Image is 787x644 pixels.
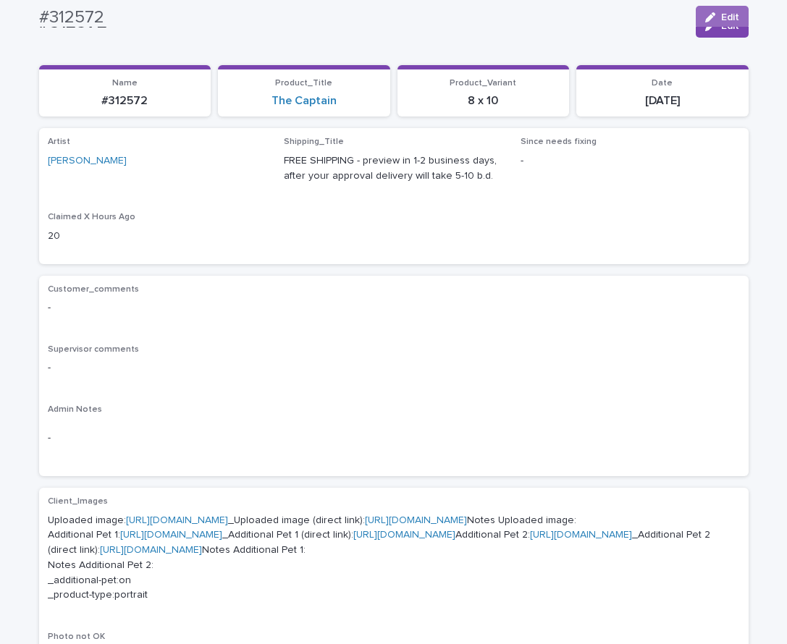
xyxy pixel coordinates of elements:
span: Shipping_Title [284,137,344,146]
p: - [48,300,740,315]
a: [URL][DOMAIN_NAME] [120,530,222,540]
h2: #312572 [39,7,104,28]
p: FREE SHIPPING - preview in 1-2 business days, after your approval delivery will take 5-10 b.d. [284,153,503,184]
span: Edit [721,12,739,22]
button: Edit [696,6,749,29]
a: [URL][DOMAIN_NAME] [353,530,455,540]
p: #312572 [48,94,203,108]
p: 20 [48,229,267,244]
a: [URL][DOMAIN_NAME] [365,515,467,525]
span: Claimed X Hours Ago [48,213,135,221]
span: Admin Notes [48,405,102,414]
p: Uploaded image: _Uploaded image (direct link): Notes Uploaded image: Additional Pet 1: _Additiona... [48,513,740,603]
span: Artist [48,137,70,146]
span: Customer_comments [48,285,139,294]
span: Product_Title [275,79,332,88]
p: - [48,360,740,376]
span: Client_Images [48,497,108,506]
a: [URL][DOMAIN_NAME] [100,545,202,555]
p: 8 x 10 [406,94,561,108]
p: [DATE] [585,94,740,108]
a: The Captain [272,94,337,108]
a: [PERSON_NAME] [48,153,127,169]
span: Date [652,79,673,88]
p: - [521,153,740,169]
span: Photo not OK [48,632,105,641]
span: Since needs fixing [521,137,597,146]
a: [URL][DOMAIN_NAME] [126,515,228,525]
p: - [48,431,740,446]
span: Name [112,79,138,88]
span: Product_Variant [450,79,516,88]
span: Supervisor comments [48,345,139,354]
a: [URL][DOMAIN_NAME] [530,530,632,540]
